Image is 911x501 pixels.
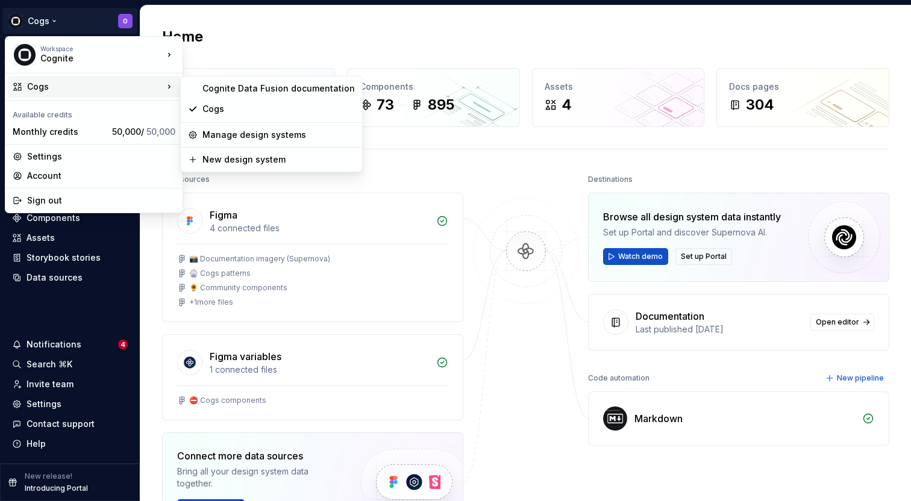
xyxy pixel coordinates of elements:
div: Monthly credits [13,126,107,138]
div: Settings [27,151,175,163]
div: Workspace [40,45,163,52]
div: Cogs [202,103,355,115]
img: 293001da-8814-4710-858c-a22b548e5d5c.png [14,44,36,66]
div: New design system [202,154,355,166]
div: Cognite [40,52,143,64]
div: Manage design systems [202,129,355,141]
div: Available credits [8,103,180,122]
div: Cognite Data Fusion documentation [202,82,355,95]
div: Account [27,170,175,182]
div: Sign out [27,194,175,207]
div: Cogs [27,81,163,93]
span: 50,000 [146,126,175,137]
span: 50,000 / [112,126,175,137]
